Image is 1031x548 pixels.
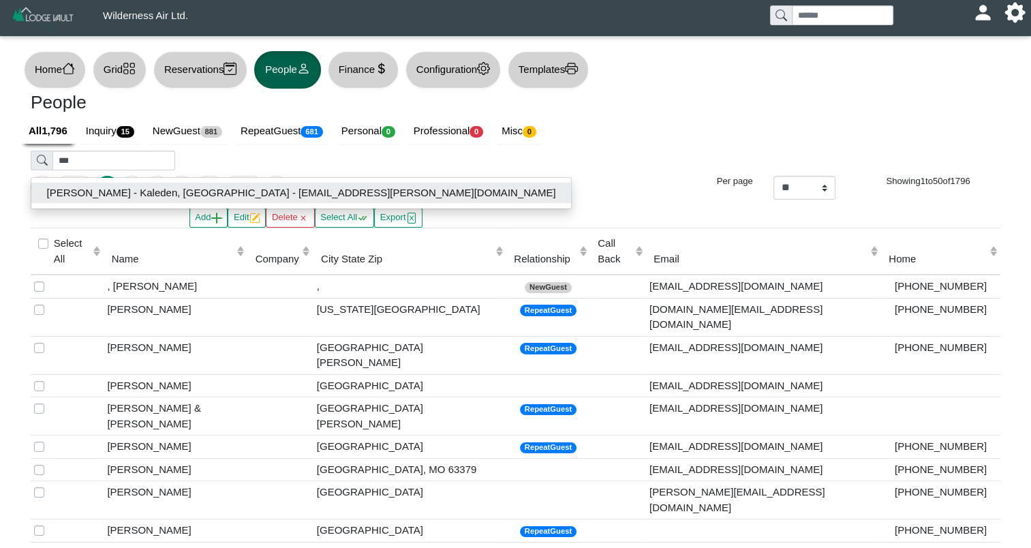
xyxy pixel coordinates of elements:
[24,51,86,89] button: Homehouse
[144,119,232,144] a: NewGuest881
[315,208,374,228] button: Select Allcheck all
[514,252,576,267] div: Relationship
[889,252,986,267] div: Home
[266,208,314,228] button: Deletex
[93,51,147,89] button: Gridgrid
[520,526,576,538] span: RepeatGuest
[297,62,310,75] svg: person
[313,275,506,298] td: ,
[313,481,506,519] td: [GEOGRAPHIC_DATA]
[646,275,881,298] td: [EMAIL_ADDRESS][DOMAIN_NAME]
[978,7,988,18] svg: person fill
[646,481,881,519] td: [PERSON_NAME][EMAIL_ADDRESS][DOMAIN_NAME]
[921,176,925,186] span: 1
[313,397,506,436] td: [GEOGRAPHIC_DATA][PERSON_NAME]
[313,336,506,374] td: [GEOGRAPHIC_DATA][PERSON_NAME]
[313,436,506,459] td: [GEOGRAPHIC_DATA]
[382,126,395,138] span: 0
[256,252,299,267] div: Company
[104,374,247,397] td: [PERSON_NAME]
[520,343,576,354] span: RepeatGuest
[225,176,262,198] button: Go to next page
[884,340,997,356] div: [PHONE_NUMBER]
[146,176,168,198] button: Go to page 3
[646,374,881,397] td: [EMAIL_ADDRESS][DOMAIN_NAME]
[31,92,506,114] h3: People
[189,208,228,228] button: Addplus
[228,208,266,228] button: Editpencil square
[301,126,322,138] span: 681
[211,213,222,224] svg: plus
[313,519,506,543] td: [GEOGRAPHIC_DATA]
[508,51,589,89] button: Templatesprinter
[470,126,483,138] span: 0
[646,436,881,459] td: [EMAIL_ADDRESS][DOMAIN_NAME]
[31,176,671,198] ul: Pagination
[520,305,576,316] span: RepeatGuest
[520,442,576,454] span: RepeatGuest
[96,176,119,198] button: Go to page 1
[313,374,506,397] td: [GEOGRAPHIC_DATA]
[265,176,288,198] button: Go to last page
[884,279,997,294] div: [PHONE_NUMBER]
[405,51,501,89] button: Configurationgear
[375,62,388,75] svg: currency dollar
[298,213,309,224] svg: x
[112,252,234,267] div: Name
[691,176,753,187] h6: Per page
[37,155,48,166] svg: search
[121,176,143,198] button: Go to page 2
[104,458,247,481] td: [PERSON_NAME]
[598,236,632,267] div: Call Back
[646,298,881,336] td: [DOMAIN_NAME][EMAIL_ADDRESS][DOMAIN_NAME]
[20,119,78,144] a: All1,796
[646,458,881,481] td: [EMAIL_ADDRESS][DOMAIN_NAME]
[104,481,247,519] td: [PERSON_NAME]
[653,252,867,267] div: Email
[646,336,881,374] td: [EMAIL_ADDRESS][DOMAIN_NAME]
[333,119,405,144] a: Personal0
[933,176,943,186] span: 50
[313,458,506,481] td: [GEOGRAPHIC_DATA], MO 63379
[153,51,247,89] button: Reservationscalendar2 check
[54,236,90,267] label: Select All
[884,302,997,318] div: [PHONE_NUMBER]
[104,336,247,374] td: [PERSON_NAME]
[117,126,134,138] span: 15
[232,119,333,144] a: RepeatGuest681
[104,436,247,459] td: [PERSON_NAME]
[254,51,320,89] button: Peopleperson
[477,62,490,75] svg: gear
[374,208,422,228] button: Exportfile excel
[405,119,493,144] a: Professional0
[104,298,247,336] td: [PERSON_NAME]
[31,183,571,203] button: [PERSON_NAME] - Kaleden, [GEOGRAPHIC_DATA] - [EMAIL_ADDRESS][PERSON_NAME][DOMAIN_NAME]
[493,119,547,144] a: Misc0
[321,252,492,267] div: City State Zip
[646,397,881,436] td: [EMAIL_ADDRESS][DOMAIN_NAME]
[78,119,144,144] a: Inquiry15
[42,125,67,136] b: 1,796
[950,176,970,186] span: 1796
[523,126,536,138] span: 0
[1010,7,1020,18] svg: gear fill
[224,62,236,75] svg: calendar2 check
[884,523,997,538] div: [PHONE_NUMBER]
[884,485,997,500] div: [PHONE_NUMBER]
[104,397,247,436] td: [PERSON_NAME] & [PERSON_NAME]
[249,213,260,224] svg: pencil square
[62,62,75,75] svg: house
[856,176,1000,187] h6: Showing to of
[406,213,417,224] svg: file excel
[104,275,247,298] td: , [PERSON_NAME]
[313,298,506,336] td: [US_STATE][GEOGRAPHIC_DATA]
[884,462,997,478] div: [PHONE_NUMBER]
[565,62,578,75] svg: printer
[520,404,576,416] span: RepeatGuest
[170,176,193,198] button: Go to page 4
[11,5,76,29] img: Z
[104,519,247,543] td: [PERSON_NAME]
[328,51,399,89] button: Financecurrency dollar
[357,213,368,224] svg: check all
[123,62,136,75] svg: grid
